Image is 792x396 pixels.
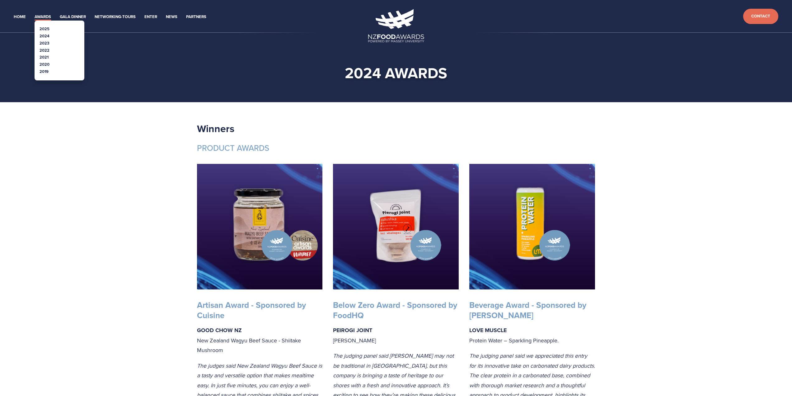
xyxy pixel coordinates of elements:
[40,61,49,67] a: 2020
[469,326,507,334] strong: LOVE MUSCLE
[333,326,372,334] strong: PEIROGI JOINT
[469,325,595,345] p: Protein Water – Sparkling Pineapple.
[197,325,323,355] p: New Zealand Wagyu Beef Sauce - Shiitake Mushroom
[40,40,49,46] a: 2023
[333,299,459,321] strong: Below Zero Award - Sponsored by FoodHQ
[14,13,26,21] a: Home
[197,326,242,334] strong: GOOD CHOW NZ
[40,69,49,74] a: 2019
[40,54,49,60] a: 2021
[197,121,234,136] strong: Winners
[60,13,86,21] a: Gala Dinner
[40,47,49,53] a: 2022
[186,13,206,21] a: Partners
[40,26,49,32] a: 2025
[333,325,459,345] p: [PERSON_NAME]
[197,299,308,321] strong: Artisan Award - Sponsored by Cuisine
[95,13,136,21] a: Networking-Tours
[197,143,595,153] h3: PRODUCT AWARDS
[469,299,588,321] strong: Beverage Award - Sponsored by [PERSON_NAME]
[144,13,157,21] a: Enter
[35,13,51,21] a: Awards
[207,64,585,82] h1: 2024 Awards
[166,13,177,21] a: News
[40,33,49,39] a: 2024
[743,9,778,24] a: Contact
